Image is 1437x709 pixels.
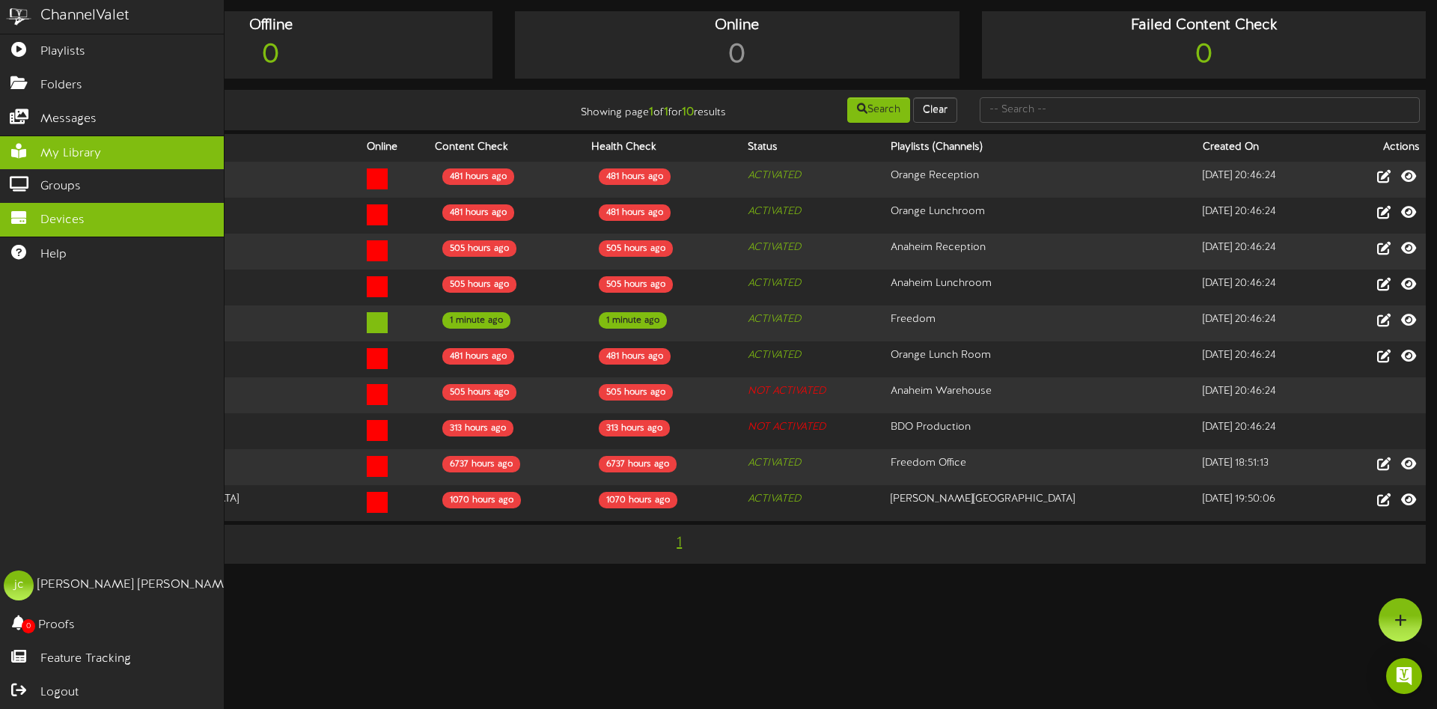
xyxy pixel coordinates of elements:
th: Online [361,134,429,162]
td: [PERSON_NAME][GEOGRAPHIC_DATA] [885,485,1197,521]
span: 0 [22,619,35,633]
i: ACTIVATED [748,278,801,289]
div: 481 hours ago [442,168,514,185]
strong: 10 [682,106,694,119]
span: My Library [40,145,101,162]
span: Logout [40,684,79,702]
div: 481 hours ago [599,348,671,365]
div: jc [4,570,34,600]
div: 505 hours ago [442,276,516,293]
div: 505 hours ago [599,276,673,293]
th: Playlists (Channels) [885,134,1197,162]
td: Freedom [885,305,1197,341]
span: Feature Tracking [40,651,131,668]
i: ACTIVATED [748,350,801,361]
strong: 1 [649,106,653,119]
button: Search [847,97,910,123]
td: Orange Lunchroom [885,198,1197,234]
div: Open Intercom Messenger [1386,658,1422,694]
div: 0 [52,37,489,75]
button: Clear [913,97,957,123]
i: ACTIVATED [748,457,801,469]
span: Help [40,246,67,264]
td: [DATE] 19:50:06 [1197,485,1333,521]
div: 1070 hours ago [442,492,521,508]
div: 0 [519,37,955,75]
div: 505 hours ago [599,240,673,257]
div: 313 hours ago [599,420,670,436]
div: Showing page of for results [506,96,737,121]
div: Online [519,15,955,37]
i: ACTIVATED [748,242,801,253]
td: [DATE] 20:46:24 [1197,198,1333,234]
div: 1 minute ago [599,312,667,329]
td: [DATE] 20:46:24 [1197,377,1333,413]
div: 481 hours ago [442,204,514,221]
td: [DATE] 20:46:24 [1197,162,1333,198]
td: Anaheim Warehouse [885,377,1197,413]
div: ChannelValet [40,5,129,27]
div: 313 hours ago [442,420,513,436]
span: Proofs [38,617,75,634]
div: 505 hours ago [442,384,516,401]
div: Offline [52,15,489,37]
td: BDO Production [885,413,1197,449]
td: Anaheim Lunchroom [885,270,1197,305]
i: NOT ACTIVATED [748,422,826,433]
div: 6737 hours ago [442,456,520,472]
th: Created On [1197,134,1333,162]
td: Freedom Office [885,449,1197,485]
div: 505 hours ago [442,240,516,257]
div: 481 hours ago [442,348,514,365]
div: 6737 hours ago [599,456,677,472]
div: 481 hours ago [599,204,671,221]
td: Orange Lunch Room [885,341,1197,377]
span: 1 [673,535,686,551]
span: Groups [40,178,81,195]
th: Content Check [429,134,585,162]
i: ACTIVATED [748,206,801,217]
th: Actions [1333,134,1426,162]
span: Folders [40,77,82,94]
th: Status [742,134,885,162]
td: Anaheim Reception [885,234,1197,270]
td: [DATE] 20:46:24 [1197,413,1333,449]
th: Health Check [585,134,742,162]
input: -- Search -- [980,97,1420,123]
strong: 1 [664,106,668,119]
td: [DATE] 18:51:13 [1197,449,1333,485]
div: Failed Content Check [986,15,1422,37]
i: NOT ACTIVATED [748,386,826,397]
i: ACTIVATED [748,314,801,325]
i: ACTIVATED [748,493,801,505]
td: [DATE] 20:46:24 [1197,270,1333,305]
td: Orange Reception [885,162,1197,198]
span: Playlists [40,43,85,61]
div: 505 hours ago [599,384,673,401]
td: [DATE] 20:46:24 [1197,341,1333,377]
td: [DATE] 20:46:24 [1197,234,1333,270]
div: 1070 hours ago [599,492,677,508]
i: ACTIVATED [748,170,801,181]
td: [DATE] 20:46:24 [1197,305,1333,341]
div: 1 minute ago [442,312,510,329]
div: 481 hours ago [599,168,671,185]
div: [PERSON_NAME] [PERSON_NAME] [37,576,234,594]
span: Messages [40,111,97,128]
span: Devices [40,212,85,229]
div: 0 [986,37,1422,75]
